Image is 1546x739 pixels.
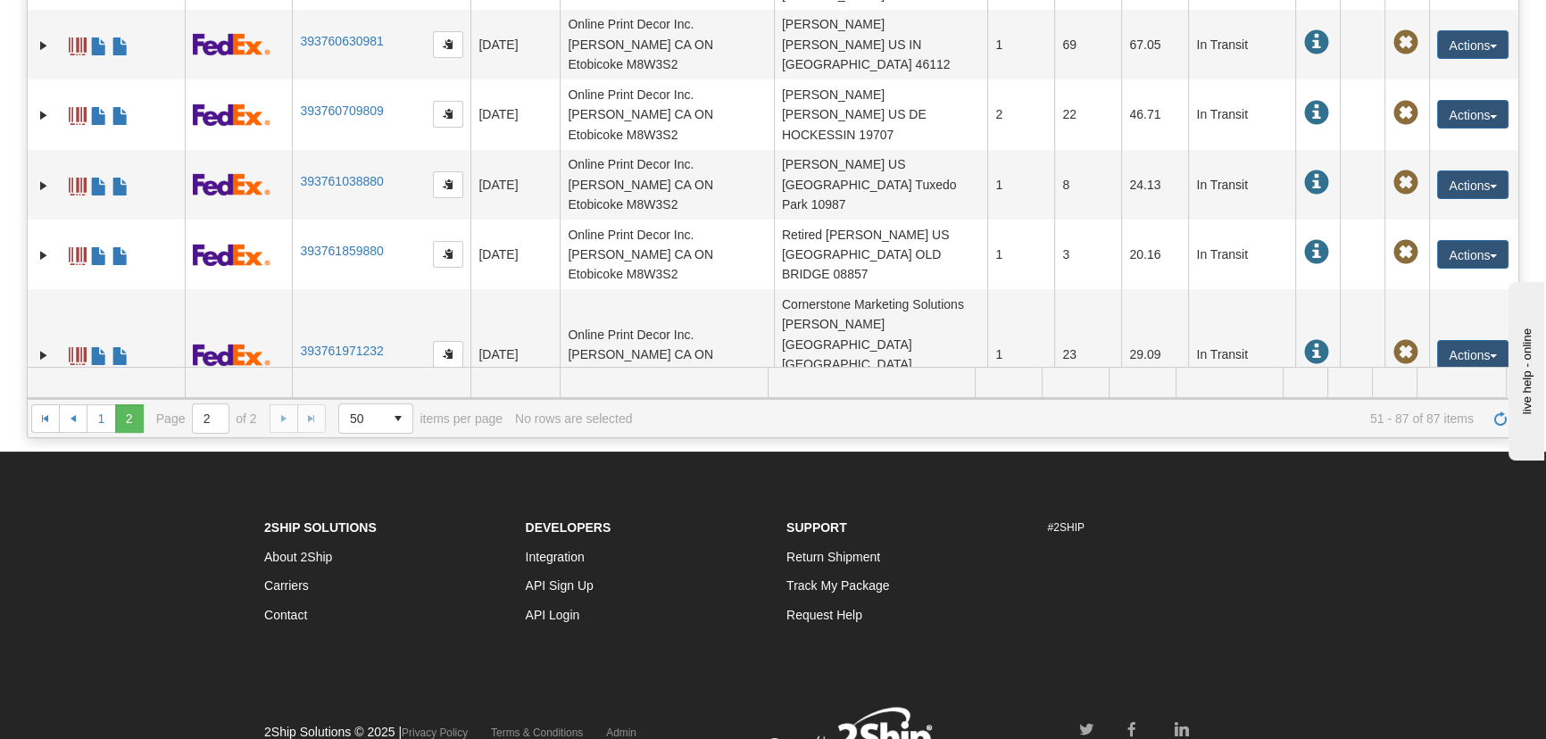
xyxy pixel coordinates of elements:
[786,578,889,593] a: Track My Package
[433,101,463,128] button: Copy to clipboard
[1054,79,1121,149] td: 22
[470,289,560,419] td: [DATE]
[264,520,377,535] strong: 2Ship Solutions
[350,410,373,428] span: 50
[300,34,383,48] a: 393760630981
[1121,220,1188,289] td: 20.16
[644,411,1473,426] span: 51 - 87 of 87 items
[69,339,87,368] a: Label
[1303,340,1328,365] span: In Transit
[560,10,774,79] td: Online Print Decor Inc. [PERSON_NAME] CA ON Etobicoke M8W3S2
[264,550,332,564] a: About 2Ship
[90,239,108,268] a: Commercial Invoice
[987,10,1054,79] td: 1
[264,725,468,739] span: 2Ship Solutions © 2025 |
[1303,30,1328,55] span: In Transit
[1392,240,1417,265] span: Pickup Not Assigned
[1486,404,1515,433] a: Refresh
[300,344,383,358] a: 393761971232
[193,173,270,195] img: 2 - FedEx Express®
[1054,10,1121,79] td: 69
[774,289,988,419] td: Cornerstone Marketing Solutions [PERSON_NAME] [GEOGRAPHIC_DATA] [GEOGRAPHIC_DATA] [GEOGRAPHIC_DAT...
[987,150,1054,220] td: 1
[264,578,309,593] a: Carriers
[59,404,87,433] a: Go to the previous page
[156,403,257,434] span: Page of 2
[774,10,988,79] td: [PERSON_NAME] [PERSON_NAME] US IN [GEOGRAPHIC_DATA] 46112
[1188,289,1295,419] td: In Transit
[1054,289,1121,419] td: 23
[69,99,87,128] a: Label
[1437,100,1509,129] button: Actions
[35,246,53,264] a: Expand
[112,339,129,368] a: USMCA CO
[515,411,633,426] div: No rows are selected
[1392,340,1417,365] span: Pickup Not Assigned
[1188,220,1295,289] td: In Transit
[69,29,87,58] a: Label
[1121,79,1188,149] td: 46.71
[264,608,307,622] a: Contact
[90,170,108,198] a: Commercial Invoice
[90,339,108,368] a: Commercial Invoice
[433,341,463,368] button: Copy to clipboard
[470,79,560,149] td: [DATE]
[35,37,53,54] a: Expand
[987,220,1054,289] td: 1
[115,404,144,433] span: Page 2
[1437,340,1509,369] button: Actions
[1303,101,1328,126] span: In Transit
[560,150,774,220] td: Online Print Decor Inc. [PERSON_NAME] CA ON Etobicoke M8W3S2
[69,170,87,198] a: Label
[193,33,270,55] img: 2 - FedEx Express®
[193,344,270,366] img: 2 - FedEx Express®
[774,79,988,149] td: [PERSON_NAME] [PERSON_NAME] US DE HOCKESSIN 19707
[470,10,560,79] td: [DATE]
[470,150,560,220] td: [DATE]
[526,578,594,593] a: API Sign Up
[338,403,503,434] span: items per page
[1437,170,1509,199] button: Actions
[35,346,53,364] a: Expand
[13,15,165,29] div: live help - online
[193,404,229,433] input: Page 2
[1188,10,1295,79] td: In Transit
[606,727,636,739] a: Admin
[384,404,412,433] span: select
[1121,10,1188,79] td: 67.05
[35,177,53,195] a: Expand
[560,79,774,149] td: Online Print Decor Inc. [PERSON_NAME] CA ON Etobicoke M8W3S2
[1505,278,1544,461] iframe: chat widget
[560,289,774,419] td: Online Print Decor Inc. [PERSON_NAME] CA ON Etobicoke M8W3S2
[1048,522,1283,534] h6: #2SHIP
[560,220,774,289] td: Online Print Decor Inc. [PERSON_NAME] CA ON Etobicoke M8W3S2
[338,403,413,434] span: Page sizes drop down
[987,79,1054,149] td: 2
[1437,240,1509,269] button: Actions
[300,244,383,258] a: 393761859880
[90,99,108,128] a: Commercial Invoice
[1054,220,1121,289] td: 3
[1121,289,1188,419] td: 29.09
[193,104,270,126] img: 2 - FedEx Express®
[774,220,988,289] td: Retired [PERSON_NAME] US [GEOGRAPHIC_DATA] OLD BRIDGE 08857
[1303,240,1328,265] span: In Transit
[112,170,129,198] a: USMCA CO
[1121,150,1188,220] td: 24.13
[1392,101,1417,126] span: Pickup Not Assigned
[1188,150,1295,220] td: In Transit
[470,220,560,289] td: [DATE]
[774,150,988,220] td: [PERSON_NAME] US [GEOGRAPHIC_DATA] Tuxedo Park 10987
[491,727,583,739] a: Terms & Conditions
[433,171,463,198] button: Copy to clipboard
[1392,170,1417,195] span: Pickup Not Assigned
[300,104,383,118] a: 393760709809
[193,244,270,266] img: 2 - FedEx Express®
[1188,79,1295,149] td: In Transit
[300,174,383,188] a: 393761038880
[1303,170,1328,195] span: In Transit
[987,289,1054,419] td: 1
[433,241,463,268] button: Copy to clipboard
[786,608,862,622] a: Request Help
[1392,30,1417,55] span: Pickup Not Assigned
